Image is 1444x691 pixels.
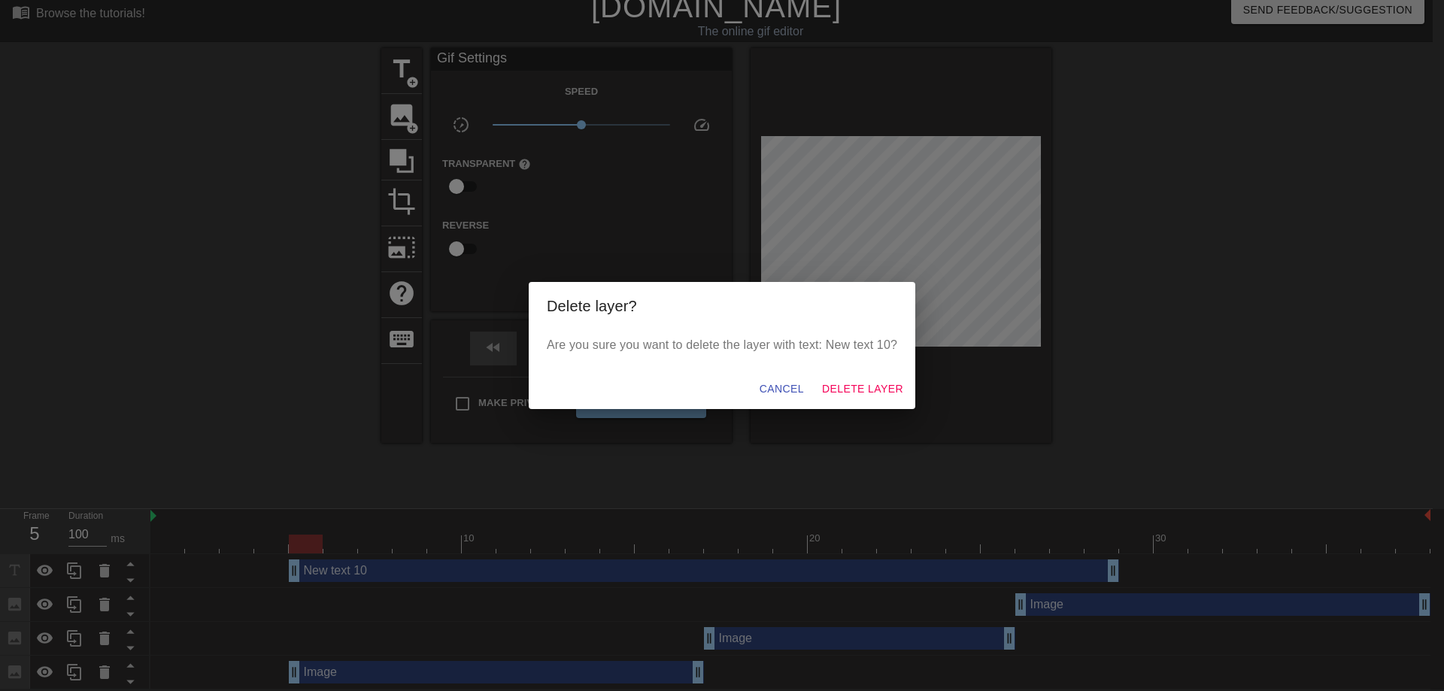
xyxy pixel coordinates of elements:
button: Cancel [754,375,810,403]
button: Delete Layer [816,375,909,403]
h2: Delete layer? [547,294,897,318]
p: Are you sure you want to delete the layer with text: New text 10? [547,336,897,354]
span: Delete Layer [822,380,903,399]
span: Cancel [760,380,804,399]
